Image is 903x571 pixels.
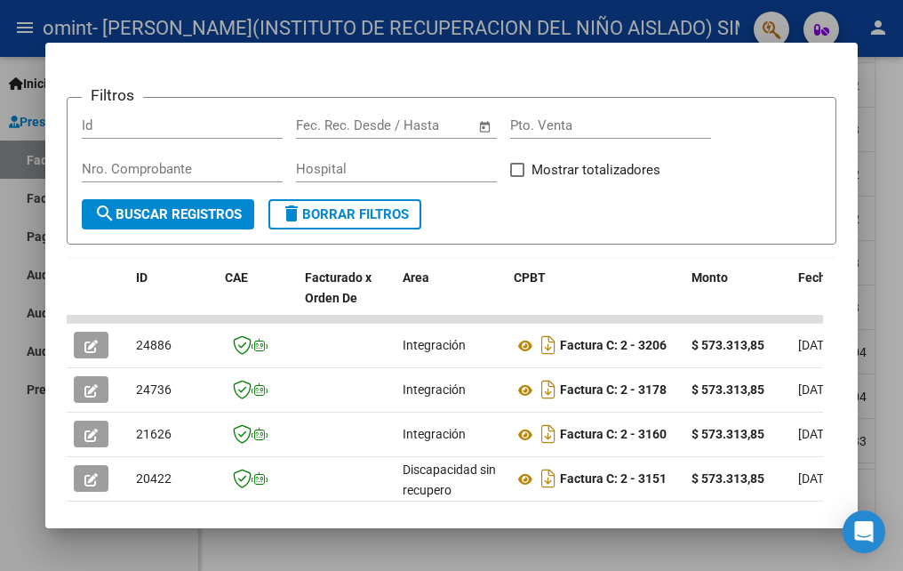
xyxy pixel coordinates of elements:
span: 21626 [136,427,172,441]
span: 24736 [136,382,172,397]
strong: $ 573.313,85 [691,471,764,486]
h3: Filtros [82,84,143,107]
span: Mostrar totalizadores [531,159,660,181]
datatable-header-cell: Area [396,259,507,337]
button: Buscar Registros [82,199,254,229]
span: Integración [403,427,466,441]
button: Open calendar [475,117,495,137]
strong: $ 573.313,85 [691,338,764,352]
i: Descargar documento [537,375,560,404]
i: Descargar documento [537,420,560,448]
span: ID [136,270,148,285]
i: Descargar documento [537,331,560,359]
strong: $ 573.313,85 [691,427,764,441]
i: Descargar documento [537,464,560,493]
mat-icon: search [94,203,116,224]
datatable-header-cell: Fecha Cpbt [791,259,871,337]
span: Integración [403,338,466,352]
span: [DATE] [798,427,835,441]
span: Fecha Cpbt [798,270,862,285]
strong: $ 573.313,85 [691,382,764,397]
span: 24886 [136,338,172,352]
span: CAE [225,270,248,285]
span: [DATE] [798,471,835,486]
strong: Factura C: 2 - 3151 [560,472,667,487]
strong: Factura C: 2 - 3206 [560,339,667,353]
datatable-header-cell: ID [129,259,218,337]
span: Buscar Registros [94,206,242,222]
mat-icon: delete [281,203,302,224]
span: [DATE] [798,338,835,352]
span: Area [403,270,429,285]
span: Integración [403,382,466,397]
span: Facturado x Orden De [305,270,372,305]
datatable-header-cell: Facturado x Orden De [298,259,396,337]
button: Borrar Filtros [268,199,421,229]
datatable-header-cell: Monto [684,259,791,337]
span: Borrar Filtros [281,206,409,222]
strong: Factura C: 2 - 3178 [560,383,667,398]
div: Open Intercom Messenger [843,511,885,553]
input: Fecha fin [384,117,470,133]
input: Fecha inicio [296,117,368,133]
span: Discapacidad sin recupero [403,462,496,497]
span: CPBT [514,270,546,285]
datatable-header-cell: CPBT [507,259,684,337]
span: 20422 [136,471,172,486]
datatable-header-cell: CAE [218,259,298,337]
span: [DATE] [798,382,835,397]
strong: Factura C: 2 - 3160 [560,428,667,442]
span: Monto [691,270,728,285]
